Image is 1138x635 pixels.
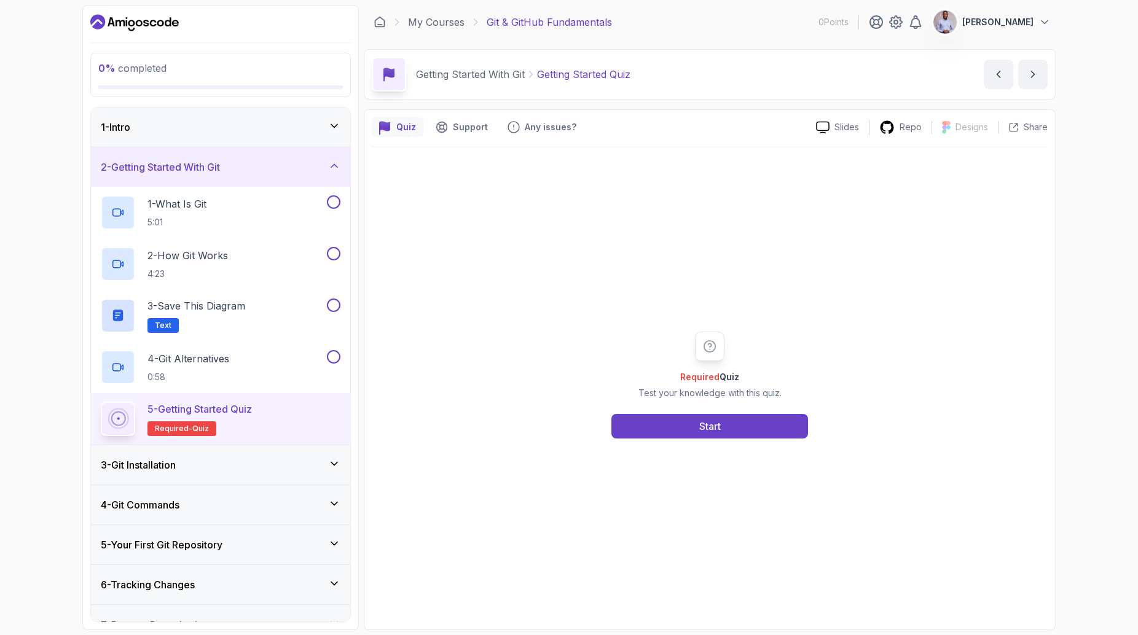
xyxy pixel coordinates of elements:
[147,371,229,383] p: 0:58
[147,197,206,211] p: 1 - What Is Git
[91,485,350,524] button: 4-Git Commands
[1018,60,1048,89] button: next content
[500,117,584,137] button: Feedback button
[611,414,808,438] button: Start
[147,268,228,280] p: 4:23
[101,402,340,436] button: 5-Getting Started QuizRequired-quiz
[101,160,220,174] h3: 2 - Getting Started With Git
[101,195,340,230] button: 1-What Is Git5:01
[98,62,167,74] span: completed
[638,387,782,399] p: Test your knowledge with this quiz.
[962,16,1034,28] p: [PERSON_NAME]
[147,216,206,228] p: 5:01
[638,371,782,383] h2: Quiz
[147,298,245,313] p: 3 - Save this diagram
[408,15,465,29] a: My Courses
[101,458,176,472] h3: 3 - Git Installation
[101,537,222,552] h3: 5 - Your First Git Repository
[91,107,350,147] button: 1-Intro
[806,121,869,134] a: Slides
[101,577,195,592] h3: 6 - Tracking Changes
[101,120,130,134] h3: 1 - Intro
[155,321,171,330] span: Text
[192,424,209,434] span: quiz
[90,13,179,33] a: Dashboard
[956,121,988,133] p: Designs
[416,67,525,82] p: Getting Started With Git
[374,16,386,28] a: Dashboard
[98,62,116,74] span: 0 %
[91,525,350,564] button: 5-Your First Git Repository
[428,117,495,137] button: Support button
[998,121,1048,133] button: Share
[834,121,859,133] p: Slides
[155,424,192,434] span: Required-
[91,147,350,187] button: 2-Getting Started With Git
[101,617,208,632] h3: 7 - Remote Repositories
[453,121,488,133] p: Support
[396,121,416,133] p: Quiz
[372,117,423,137] button: quiz button
[91,565,350,604] button: 6-Tracking Changes
[537,67,630,82] p: Getting Started Quiz
[101,298,340,333] button: 3-Save this diagramText
[91,445,350,485] button: 3-Git Installation
[699,419,721,434] div: Start
[1024,121,1048,133] p: Share
[147,351,229,366] p: 4 - Git Alternatives
[933,10,1051,34] button: user profile image[PERSON_NAME]
[869,120,932,135] a: Repo
[818,16,849,28] p: 0 Points
[900,121,922,133] p: Repo
[101,247,340,281] button: 2-How Git Works4:23
[487,15,612,29] p: Git & GitHub Fundamentals
[101,497,179,512] h3: 4 - Git Commands
[984,60,1013,89] button: previous content
[101,350,340,384] button: 4-Git Alternatives0:58
[147,248,228,263] p: 2 - How Git Works
[933,10,957,34] img: user profile image
[680,372,720,382] span: Required
[147,402,252,416] p: 5 - Getting Started Quiz
[525,121,576,133] p: Any issues?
